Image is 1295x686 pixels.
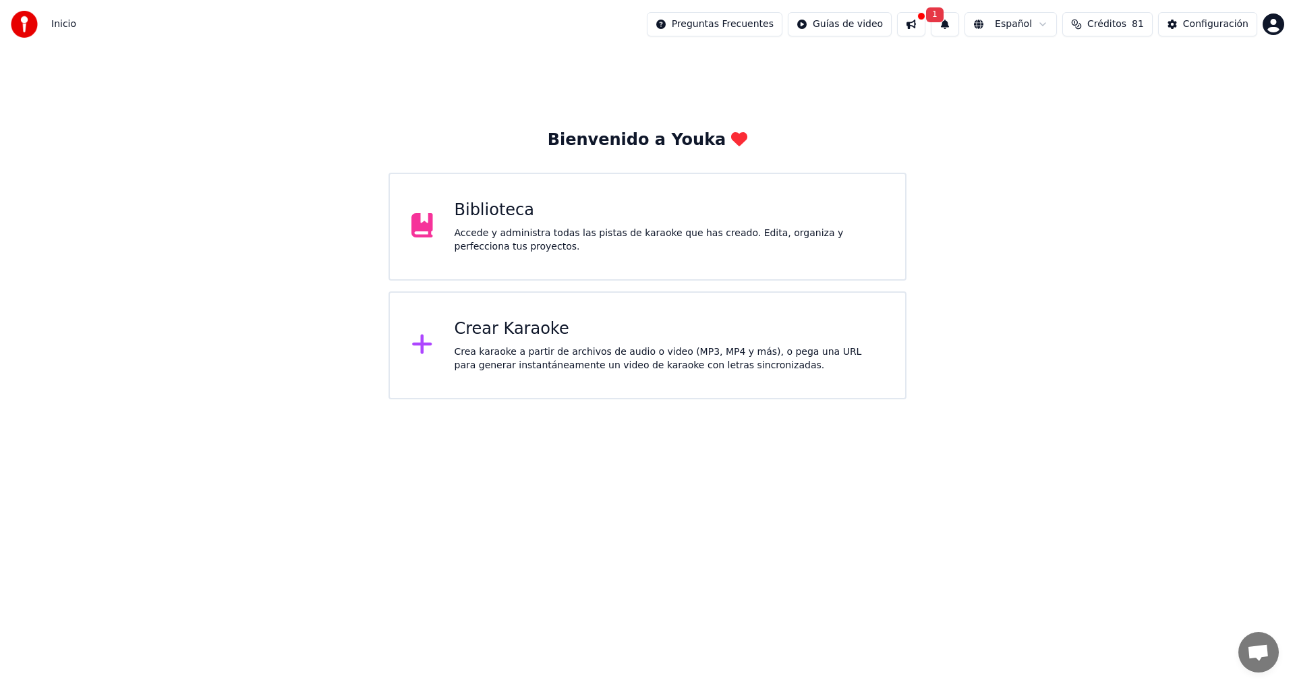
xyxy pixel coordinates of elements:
[647,12,782,36] button: Preguntas Frecuentes
[931,12,959,36] button: 1
[11,11,38,38] img: youka
[926,7,944,22] span: 1
[455,227,884,254] div: Accede y administra todas las pistas de karaoke que has creado. Edita, organiza y perfecciona tus...
[51,18,76,31] span: Inicio
[51,18,76,31] nav: breadcrumb
[548,130,748,151] div: Bienvenido a Youka
[788,12,892,36] button: Guías de video
[1183,18,1248,31] div: Configuración
[455,345,884,372] div: Crea karaoke a partir de archivos de audio o video (MP3, MP4 y más), o pega una URL para generar ...
[1238,632,1279,673] a: Chat abierto
[1132,18,1144,31] span: 81
[455,200,884,221] div: Biblioteca
[455,318,884,340] div: Crear Karaoke
[1087,18,1126,31] span: Créditos
[1062,12,1153,36] button: Créditos81
[1158,12,1257,36] button: Configuración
